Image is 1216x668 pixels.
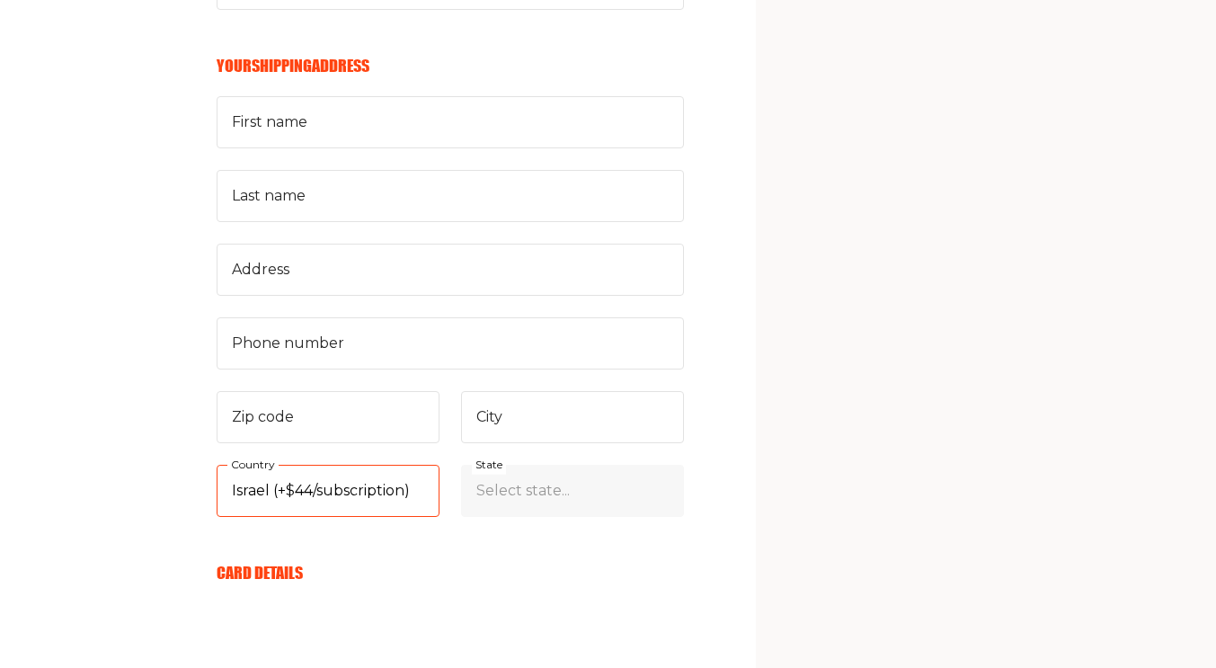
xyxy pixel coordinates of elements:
label: Country [227,455,279,475]
input: First name [217,96,684,148]
input: City [461,391,684,443]
select: Country [217,465,439,517]
h6: Card Details [217,563,684,583]
h6: Your Shipping Address [217,56,684,76]
input: Last name [217,170,684,222]
label: State [472,455,506,475]
input: Phone number [217,317,684,370]
input: Address [217,244,684,296]
select: State [461,465,684,517]
input: Zip code [217,391,439,443]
